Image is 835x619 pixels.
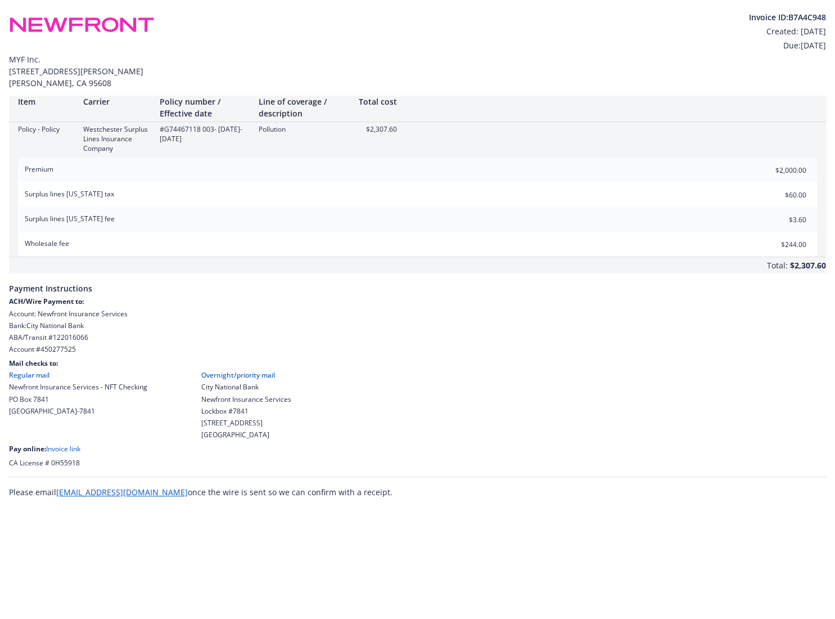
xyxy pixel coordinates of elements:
div: PO Box 7841 [9,394,147,404]
input: 0.00 [740,236,813,253]
div: Due: [DATE] [749,39,826,51]
div: Invoice ID: B7A4C948 [749,11,826,23]
div: [STREET_ADDRESS] [201,418,291,428]
input: 0.00 [740,211,813,228]
span: Wholesale fee [25,239,69,248]
div: Item [18,96,74,107]
input: 0.00 [740,186,813,203]
div: Total: [767,259,788,273]
input: 0.00 [740,162,813,178]
a: Invoice link [46,444,80,454]
div: Line of coverage / description [259,96,349,119]
div: Carrier [83,96,151,107]
div: Regular mail [9,370,147,380]
div: [GEOGRAPHIC_DATA] [201,430,291,439]
a: [EMAIL_ADDRESS][DOMAIN_NAME] [56,487,188,497]
span: Surplus lines [US_STATE] fee [25,214,115,223]
span: Payment Instructions [9,273,826,297]
div: ACH/Wire Payment to: [9,297,826,306]
div: Lockbox #7841 [201,406,291,416]
div: #G74467118 003 - [DATE]-[DATE] [160,124,250,143]
div: Please email once the wire is sent so we can confirm with a receipt. [9,486,826,498]
div: $2,307.60 [790,257,826,273]
div: City National Bank [201,382,291,392]
span: Premium [25,164,53,174]
div: Bank: City National Bank [9,321,826,330]
div: Newfront Insurance Services [201,394,291,404]
div: Account: Newfront Insurance Services [9,309,826,319]
div: Overnight/priority mail [201,370,291,380]
span: Pay online: [9,444,46,454]
span: MYF Inc. [STREET_ADDRESS][PERSON_NAME] [PERSON_NAME] , CA 95608 [9,53,826,89]
div: Newfront Insurance Services - NFT Checking [9,382,147,392]
div: Policy number / Effective date [160,96,250,119]
div: $2,307.60 [358,124,397,134]
div: Mail checks to: [9,358,826,368]
div: CA License # 0H55918 [9,458,826,468]
div: Created: [DATE] [749,25,826,37]
div: Account # 450277525 [9,344,826,354]
span: Surplus lines [US_STATE] tax [25,189,114,199]
div: Westchester Surplus Lines Insurance Company [83,124,151,153]
div: Pollution [259,124,349,134]
div: [GEOGRAPHIC_DATA]-7841 [9,406,147,416]
div: Total cost [358,96,397,107]
div: Policy - Policy [18,124,74,134]
div: ABA/Transit # 122016066 [9,333,826,342]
